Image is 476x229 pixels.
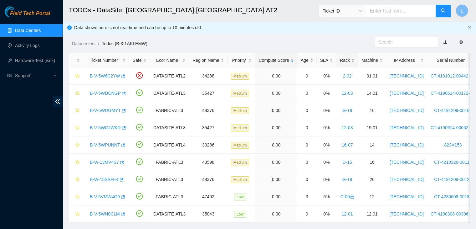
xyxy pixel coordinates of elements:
a: [TECHNICAL_ID] [390,125,424,130]
a: CT-4190308-00306-N1 [431,211,475,216]
button: star [72,209,80,219]
td: 0% [317,102,336,119]
button: L [456,4,468,17]
span: star [75,74,79,79]
button: star [72,140,80,150]
td: 14:01 [358,85,386,102]
span: lock [350,194,354,199]
span: check-circle [136,210,143,217]
span: check-circle [136,176,143,182]
td: 0.00 [255,102,297,119]
a: [TECHNICAL_ID] [390,160,424,165]
td: DATASITE-ATL3 [150,205,189,223]
a: download [443,40,448,45]
a: CT-4191209-00167 [434,108,472,113]
a: Data Centers [15,28,41,33]
span: Medium [231,73,249,80]
td: 0.00 [255,136,297,154]
a: B-V-5WDCNGP [90,91,121,96]
a: 823X153 [444,142,462,147]
td: 0% [317,136,336,154]
td: 0.00 [255,85,297,102]
button: star [72,105,80,115]
td: 01:01 [358,67,386,85]
td: 0.00 [255,67,297,85]
td: 16 [358,154,386,171]
img: Akamai Technologies [5,6,32,17]
input: Search [379,39,429,45]
td: 12 [358,188,386,205]
span: Medium [231,176,249,183]
td: 19:01 [358,119,386,136]
span: Support [15,69,52,82]
span: Medium [231,159,249,166]
span: Medium [231,125,249,131]
a: 2-02 [343,73,351,78]
td: DATASITE-ATL3 [150,119,189,136]
a: B-V-5WGJWKR [90,125,121,130]
span: Low [234,211,246,218]
span: Medium [231,90,249,97]
a: Activity Logs [15,43,40,48]
span: check-circle [136,158,143,165]
a: 12-03 [342,91,353,96]
td: 0% [317,154,336,171]
td: 16 [358,102,386,119]
button: close [468,26,471,30]
td: 48376 [189,171,228,188]
td: 0% [317,171,336,188]
a: CT-4190614-00172-N1 [431,91,475,96]
span: star [75,91,79,96]
a: [TECHNICAL_ID] [390,211,424,216]
td: 0 [297,205,317,223]
a: Todos (B-3-1AKLEMW) [102,41,147,46]
span: star [75,143,79,148]
td: 43598 [189,154,228,171]
td: 0% [317,67,336,85]
a: B-V-5WPUNNT [90,142,120,147]
button: download [438,37,452,47]
span: star [75,212,79,217]
a: D-15 [342,160,352,165]
td: FABRIC-ATL3 [150,102,189,119]
a: B-V-5W6C2YW [90,73,120,78]
button: star [72,174,80,184]
span: star [75,194,79,200]
a: G-19 [342,177,352,182]
span: Medium [231,107,249,114]
td: DATASITE-ATL4 [150,136,189,154]
td: 3 [297,188,317,205]
span: star [75,125,79,130]
span: read [8,73,12,78]
a: Akamai TechnologiesField Tech Portal [5,11,50,19]
td: 26 [358,171,386,188]
span: star [75,160,79,165]
td: 0% [317,205,336,223]
button: star [72,192,80,202]
td: FABRIC-ATL3 [150,188,189,205]
td: 0.00 [255,171,297,188]
span: check-circle [136,89,143,96]
td: 0 [297,67,317,85]
td: 12:01 [358,205,386,223]
a: B-W-15SSFE4 [90,177,119,182]
span: search [441,8,446,14]
td: DATASITE-ATL3 [150,85,189,102]
td: 48376 [189,102,228,119]
a: B-V-5VMW4G9 [90,194,120,199]
td: 47492 [189,188,228,205]
span: double-left [53,96,63,107]
a: G-19 [342,108,352,113]
span: close-circle [136,72,143,79]
a: Hardware Test (isok) [15,58,55,63]
td: FABRIC-ATL3 [150,171,189,188]
td: 34288 [189,67,228,85]
td: 0.00 [255,205,297,223]
a: CT-4190614-00052-N1 [431,125,475,130]
a: [TECHNICAL_ID] [390,73,424,78]
td: 0.00 [255,154,297,171]
a: C-09lock [340,194,354,199]
td: 39286 [189,136,228,154]
a: B-V-5WDGMYT [90,108,121,113]
a: [TECHNICAL_ID] [390,177,424,182]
